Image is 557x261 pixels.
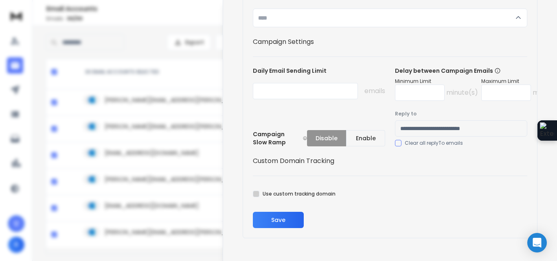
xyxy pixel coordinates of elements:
label: Use custom tracking domain [263,191,336,197]
label: Reply to [395,111,527,117]
img: Extension Icon [540,122,555,139]
h1: Custom Domain Tracking [253,156,527,166]
button: Disable [307,130,346,146]
button: Enable [346,130,385,146]
p: Minimum Limit [395,78,478,85]
p: Daily Email Sending Limit [253,67,385,78]
h1: Campaign Settings [253,37,527,47]
p: Campaign Slow Ramp [253,130,307,146]
div: Open Intercom Messenger [527,233,547,252]
p: emails [364,86,385,96]
p: minute(s) [446,88,478,98]
label: Clear all replyTo emails [405,140,463,146]
button: Save [253,212,304,228]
